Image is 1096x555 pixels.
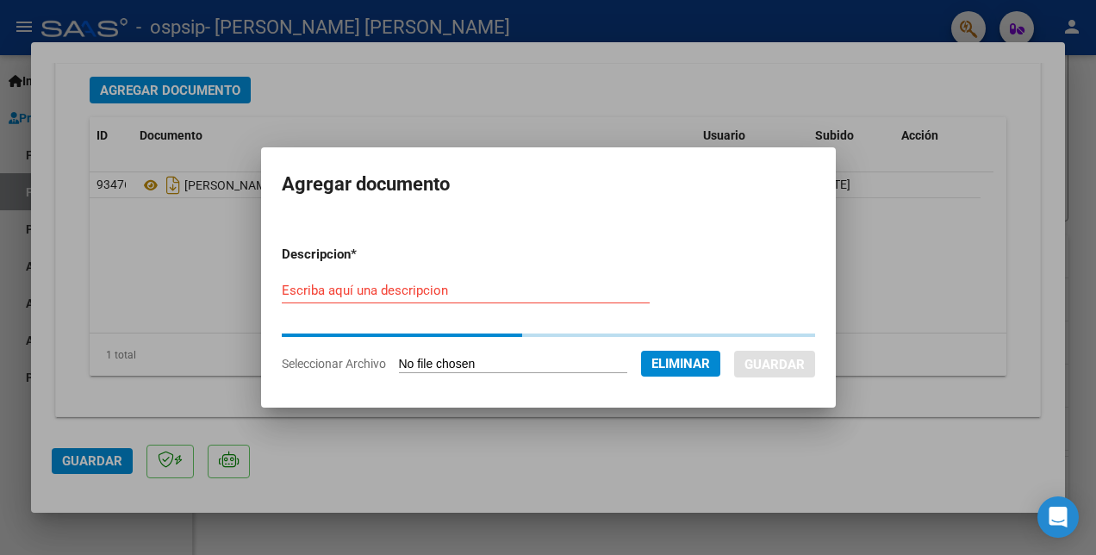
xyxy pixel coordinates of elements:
button: Guardar [734,351,815,377]
span: Eliminar [651,356,710,371]
div: Open Intercom Messenger [1037,496,1079,538]
span: Seleccionar Archivo [282,357,386,371]
button: Eliminar [641,351,720,377]
span: Guardar [744,357,805,372]
p: Descripcion [282,245,442,265]
h2: Agregar documento [282,168,815,201]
